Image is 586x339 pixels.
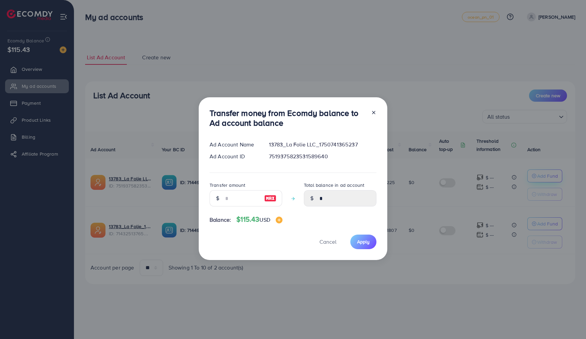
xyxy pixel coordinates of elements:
[357,238,370,245] span: Apply
[210,108,366,128] h3: Transfer money from Ecomdy balance to Ad account balance
[204,153,263,160] div: Ad Account ID
[557,308,581,334] iframe: Chat
[236,215,282,224] h4: $115.43
[276,217,282,223] img: image
[263,141,382,148] div: 13783_La Folie LLC_1750741365237
[210,216,231,224] span: Balance:
[264,194,276,202] img: image
[210,182,245,188] label: Transfer amount
[350,235,376,249] button: Apply
[319,238,336,245] span: Cancel
[263,153,382,160] div: 7519375823531589640
[311,235,345,249] button: Cancel
[304,182,364,188] label: Total balance in ad account
[204,141,263,148] div: Ad Account Name
[259,216,270,223] span: USD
